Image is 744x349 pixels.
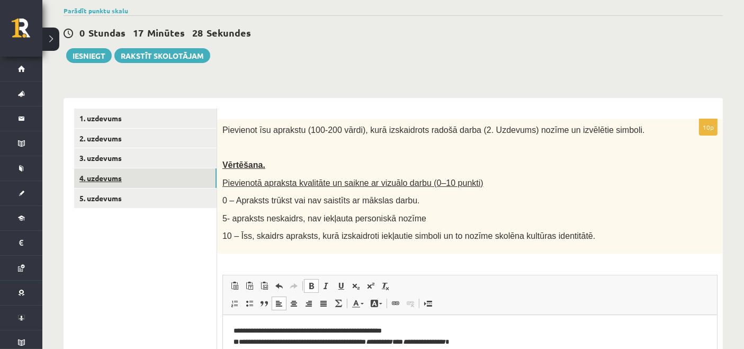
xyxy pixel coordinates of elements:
a: 2. uzdevums [74,129,217,148]
a: 5. uzdevums [74,189,217,208]
a: Rīgas 1. Tālmācības vidusskola [12,19,42,45]
a: Parādīt punktu skalu [64,6,128,15]
a: По правому краю [301,297,316,310]
a: Отменить (Ctrl+Z) [272,279,286,293]
a: По центру [286,297,301,310]
a: Вставить (Ctrl+V) [227,279,242,293]
span: Pievienotā apraksta kvalitāte un saikne ar vizuālo darbu (0–10 punkti) [222,178,483,187]
a: 3. uzdevums [74,148,217,168]
span: Minūtes [147,26,185,39]
a: 1. uzdevums [74,109,217,128]
a: По ширине [316,297,331,310]
span: Vērtēšana. [222,160,265,169]
a: Убрать форматирование [378,279,393,293]
a: Rakstīt skolotājam [114,48,210,63]
span: 0 – Apraksts trūkst vai nav saistīts ar mākslas darbu. [222,196,420,205]
body: Визуальный текстовый редактор, wiswyg-editor-user-answer-47433851524620 [11,11,483,99]
a: Цвет текста [348,297,367,310]
a: Вставить / удалить маркированный список [242,297,257,310]
a: Подчеркнутый (Ctrl+U) [334,279,348,293]
span: 17 [133,26,144,39]
a: Подстрочный индекс [348,279,363,293]
a: Повторить (Ctrl+Y) [286,279,301,293]
a: Вставить разрыв страницы для печати [420,297,435,310]
a: Убрать ссылку [403,297,418,310]
a: По левому краю [272,297,286,310]
span: Sekundes [207,26,251,39]
span: 5- apraksts neskaidrs, nav iekļauta personiskā nozīme [222,214,426,223]
a: Математика [331,297,346,310]
a: Вставить только текст (Ctrl+Shift+V) [242,279,257,293]
a: Курсив (Ctrl+I) [319,279,334,293]
a: Цитата [257,297,272,310]
a: Полужирный (Ctrl+B) [304,279,319,293]
a: 4. uzdevums [74,168,217,188]
button: Iesniegt [66,48,112,63]
a: Вставить/Редактировать ссылку (Ctrl+K) [388,297,403,310]
span: Pievienot īsu aprakstu (100-200 vārdi), kurā izskaidrots radošā darba (2. Uzdevums) nozīme un izv... [222,126,645,135]
a: Цвет фона [367,297,386,310]
span: 10 – Īss, skaidrs apraksts, kurā izskaidroti iekļautie simboli un to nozīme skolēna kultūras iden... [222,231,595,240]
span: Stundas [88,26,126,39]
span: 0 [79,26,85,39]
a: Вставить / удалить нумерованный список [227,297,242,310]
a: Вставить из Word [257,279,272,293]
a: Надстрочный индекс [363,279,378,293]
span: 28 [192,26,203,39]
p: 10p [699,119,718,136]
